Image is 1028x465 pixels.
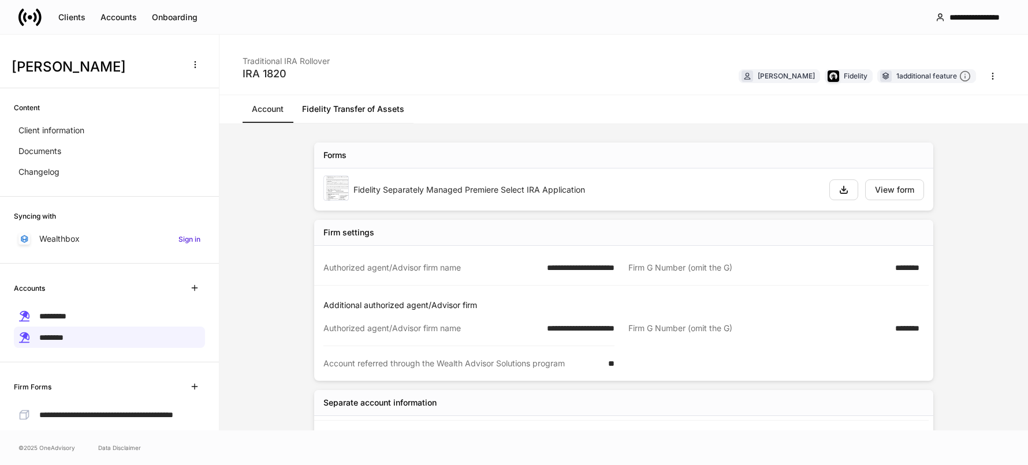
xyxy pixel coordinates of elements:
[323,358,601,369] div: Account referred through the Wealth Advisor Solutions program
[758,70,815,81] div: [PERSON_NAME]
[14,211,56,222] h6: Syncing with
[14,120,205,141] a: Client information
[323,397,437,408] div: Separate account information
[12,58,178,76] h3: [PERSON_NAME]
[18,125,84,136] p: Client information
[323,299,929,311] p: Additional authorized agent/Advisor firm
[896,70,971,82] div: 1 additional feature
[14,162,205,182] a: Changelog
[14,228,205,249] a: WealthboxSign in
[628,262,888,273] div: Firm G Number (omit the G)
[323,227,374,238] div: Firm settings
[14,102,40,113] h6: Content
[51,8,93,27] button: Clients
[323,262,540,273] div: Authorized agent/Advisor firm name
[293,95,414,123] a: Fidelity Transfer of Assets
[93,8,144,27] button: Accounts
[353,184,820,196] div: Fidelity Separately Managed Premiere Select IRA Application
[98,443,141,452] a: Data Disclaimer
[18,443,75,452] span: © 2025 OneAdvisory
[39,233,80,245] p: Wealthbox
[875,186,914,194] div: View form
[323,322,540,334] div: Authorized agent/Advisor firm name
[323,149,347,161] div: Forms
[243,95,293,123] a: Account
[18,145,61,157] p: Documents
[58,13,85,21] div: Clients
[178,234,200,245] h6: Sign in
[628,322,888,335] div: Firm G Number (omit the G)
[844,70,867,81] div: Fidelity
[144,8,205,27] button: Onboarding
[243,48,330,67] div: Traditional IRA Rollover
[152,13,198,21] div: Onboarding
[18,166,59,178] p: Changelog
[100,13,137,21] div: Accounts
[14,381,51,392] h6: Firm Forms
[243,67,330,81] div: IRA 1820
[865,179,924,200] button: View form
[14,283,45,294] h6: Accounts
[14,141,205,162] a: Documents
